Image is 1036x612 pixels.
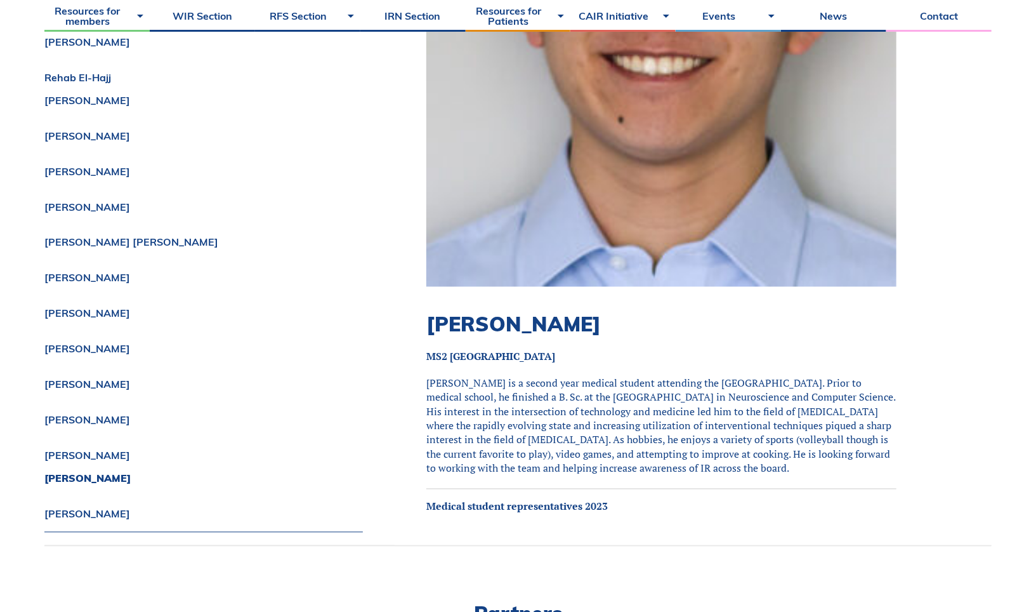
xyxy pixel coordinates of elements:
a: [PERSON_NAME] [44,344,363,354]
a: [PERSON_NAME] [44,474,363,484]
a: [PERSON_NAME] [44,131,363,141]
h2: [PERSON_NAME] [426,312,896,336]
a: Rehab El-Hajj [44,72,363,83]
a: [PERSON_NAME] [44,415,363,425]
a: [PERSON_NAME] [44,202,363,212]
strong: MS2 [GEOGRAPHIC_DATA] [426,350,555,364]
a: [PERSON_NAME] [44,273,363,283]
p: [PERSON_NAME] is a second year medical student attending the [GEOGRAPHIC_DATA]. Prior to medical ... [426,376,896,476]
a: [PERSON_NAME] [44,95,363,105]
a: Medical student representatives 2023 [426,500,608,514]
a: [PERSON_NAME] [44,451,363,461]
a: [PERSON_NAME] [44,309,363,319]
a: [PERSON_NAME] [PERSON_NAME] [44,237,363,248]
a: [PERSON_NAME] [44,509,363,519]
a: [PERSON_NAME] [44,380,363,390]
a: [PERSON_NAME] [44,166,363,176]
a: [PERSON_NAME] [44,37,363,47]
